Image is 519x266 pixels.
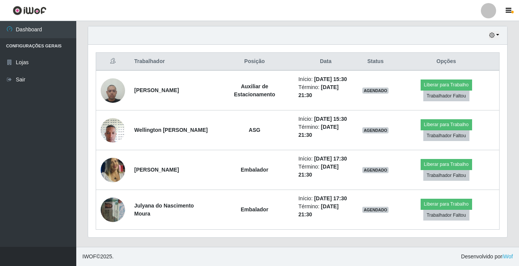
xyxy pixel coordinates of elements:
[421,159,472,170] button: Liberar para Trabalho
[423,170,469,181] button: Trabalhador Faltou
[461,253,513,261] span: Desenvolvido por
[298,163,353,179] li: Término:
[362,167,389,173] span: AGENDADO
[314,76,347,82] time: [DATE] 15:30
[423,91,469,101] button: Trabalhador Faltou
[13,6,47,15] img: CoreUI Logo
[134,203,194,217] strong: Julyana do Nascimento Moura
[82,253,96,260] span: IWOF
[298,83,353,99] li: Término:
[298,203,353,219] li: Término:
[423,130,469,141] button: Trabalhador Faltou
[298,123,353,139] li: Término:
[362,88,389,94] span: AGENDADO
[134,167,179,173] strong: [PERSON_NAME]
[101,193,125,226] img: 1752452635065.jpeg
[502,253,513,260] a: iWof
[423,210,469,221] button: Trabalhador Faltou
[241,206,268,212] strong: Embalador
[130,53,215,71] th: Trabalhador
[101,74,125,107] img: 1693507860054.jpeg
[393,53,499,71] th: Opções
[234,83,275,97] strong: Auxiliar de Estacionamento
[362,207,389,213] span: AGENDADO
[421,119,472,130] button: Liberar para Trabalho
[294,53,357,71] th: Data
[362,127,389,133] span: AGENDADO
[215,53,294,71] th: Posição
[358,53,394,71] th: Status
[298,195,353,203] li: Início:
[82,253,114,261] span: © 2025 .
[421,199,472,209] button: Liberar para Trabalho
[241,167,268,173] strong: Embalador
[314,156,347,162] time: [DATE] 17:30
[134,127,208,133] strong: Wellington [PERSON_NAME]
[298,155,353,163] li: Início:
[314,195,347,201] time: [DATE] 17:30
[249,127,260,133] strong: ASG
[298,115,353,123] li: Início:
[134,87,179,93] strong: [PERSON_NAME]
[101,152,125,187] img: 1733239406405.jpeg
[298,75,353,83] li: Início:
[421,79,472,90] button: Liberar para Trabalho
[101,114,125,146] img: 1741784309558.jpeg
[314,116,347,122] time: [DATE] 15:30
